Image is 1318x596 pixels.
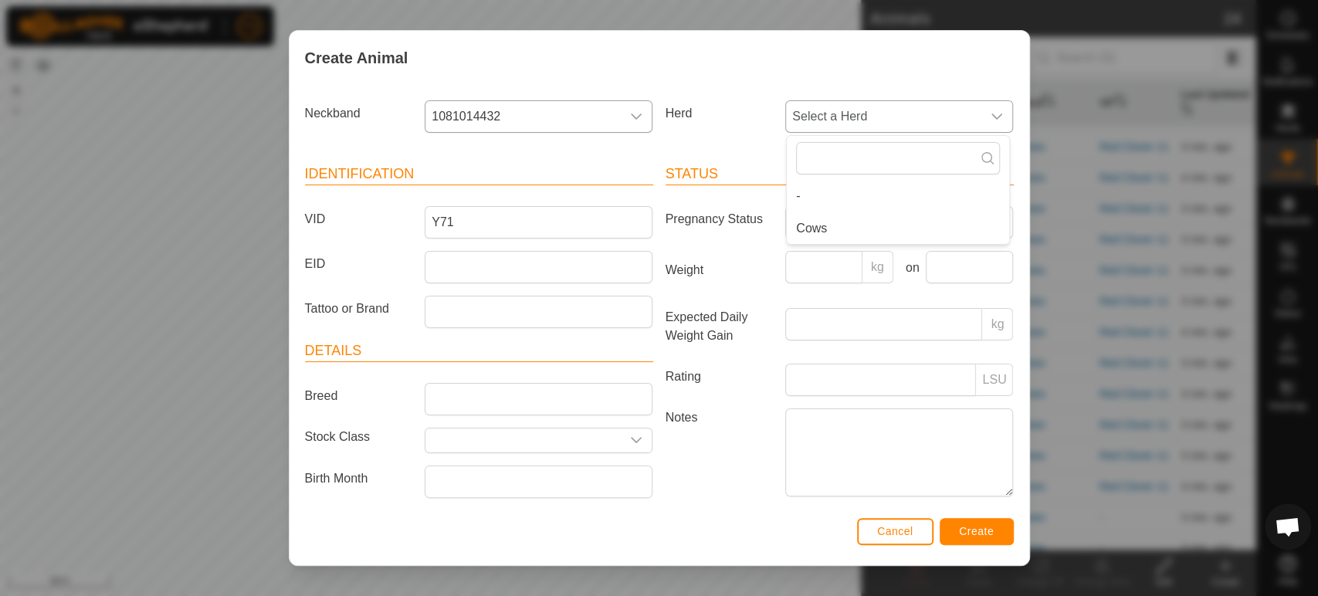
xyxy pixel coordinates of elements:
div: dropdown trigger [621,428,652,452]
span: Create Animal [305,46,408,69]
p-inputgroup-addon: LSU [976,364,1013,396]
label: Tattoo or Brand [299,296,419,322]
header: Status [666,164,1014,185]
label: Pregnancy Status [659,206,780,232]
div: dropdown trigger [621,101,652,132]
button: Cancel [857,518,933,545]
span: Cancel [877,525,913,537]
li: - [787,181,1009,212]
label: Neckband [299,100,419,127]
ul: Option List [787,181,1009,244]
p-inputgroup-addon: kg [862,251,893,283]
label: Breed [299,383,419,409]
span: Cows [796,219,827,238]
label: Rating [659,364,780,390]
li: Cows [787,213,1009,244]
label: Stock Class [299,428,419,447]
label: Weight [659,251,780,290]
div: dropdown trigger [981,101,1012,132]
label: Notes [659,408,780,496]
label: Birth Month [299,466,419,492]
p-inputgroup-addon: kg [982,308,1013,340]
button: Create [940,518,1014,545]
label: Herd [659,100,780,127]
label: Expected Daily Weight Gain [659,308,780,345]
div: Open chat [1265,503,1311,550]
label: EID [299,251,419,277]
span: 1081014432 [425,101,621,132]
span: - [796,187,800,205]
header: Details [305,340,653,362]
label: Age [299,510,419,529]
label: VID [299,206,419,232]
header: Identification [305,164,653,185]
span: Create [959,525,994,537]
span: Select a Herd [786,101,981,132]
label: on [900,259,920,277]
